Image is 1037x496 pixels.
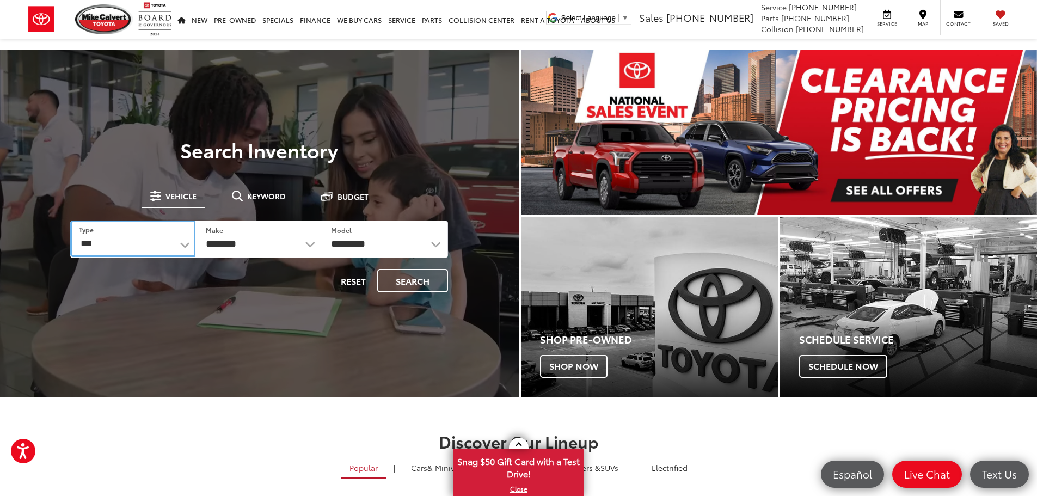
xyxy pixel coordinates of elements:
[165,192,197,200] span: Vehicle
[781,13,849,23] span: [PHONE_NUMBER]
[377,269,448,292] button: Search
[540,355,608,378] span: Shop Now
[391,462,398,473] li: |
[761,13,779,23] span: Parts
[989,20,1013,27] span: Saved
[427,462,464,473] span: & Minivan
[75,4,133,34] img: Mike Calvert Toyota
[789,2,857,13] span: [PHONE_NUMBER]
[780,217,1037,397] div: Toyota
[521,217,778,397] a: Shop Pre-Owned Shop Now
[206,225,223,235] label: Make
[911,20,935,27] span: Map
[341,458,386,479] a: Popular
[618,14,619,22] span: ​
[875,20,899,27] span: Service
[796,23,864,34] span: [PHONE_NUMBER]
[403,458,472,477] a: Cars
[799,355,887,378] span: Schedule Now
[247,192,286,200] span: Keyword
[892,461,962,488] a: Live Chat
[544,458,627,477] a: SUVs
[780,217,1037,397] a: Schedule Service Schedule Now
[540,334,778,345] h4: Shop Pre-Owned
[331,225,352,235] label: Model
[899,467,955,481] span: Live Chat
[338,193,369,200] span: Budget
[666,10,753,25] span: [PHONE_NUMBER]
[631,462,639,473] li: |
[521,217,778,397] div: Toyota
[639,10,664,25] span: Sales
[946,20,971,27] span: Contact
[135,432,903,450] h2: Discover Our Lineup
[799,334,1037,345] h4: Schedule Service
[79,225,94,234] label: Type
[827,467,878,481] span: Español
[46,139,473,161] h3: Search Inventory
[977,467,1022,481] span: Text Us
[761,23,794,34] span: Collision
[332,269,375,292] button: Reset
[622,14,629,22] span: ▼
[643,458,696,477] a: Electrified
[970,461,1029,488] a: Text Us
[455,450,583,483] span: Snag $50 Gift Card with a Test Drive!
[821,461,884,488] a: Español
[761,2,787,13] span: Service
